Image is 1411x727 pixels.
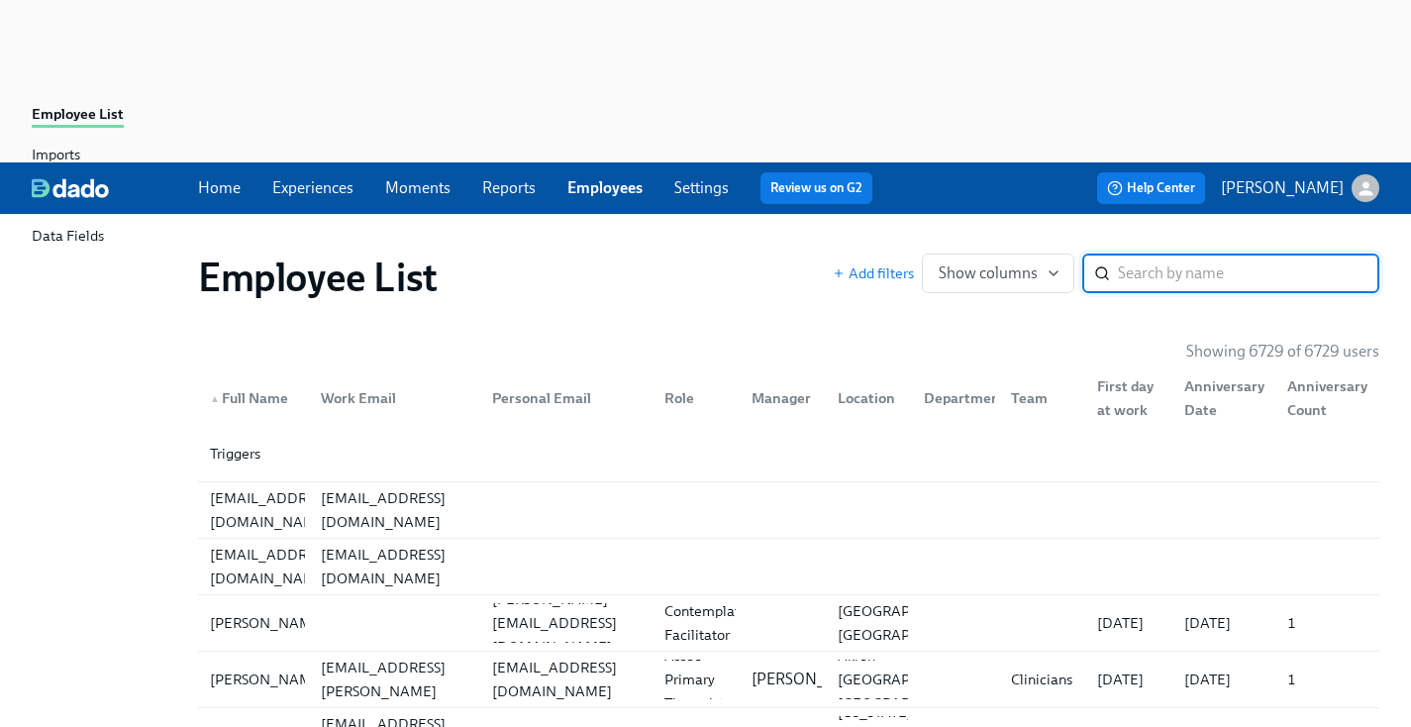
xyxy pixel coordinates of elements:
[1003,668,1081,691] div: Clinicians
[198,482,1379,538] div: [EMAIL_ADDRESS][DOMAIN_NAME][EMAIL_ADDRESS][DOMAIN_NAME]
[198,426,1379,482] a: Triggers
[484,656,649,703] div: [EMAIL_ADDRESS][DOMAIN_NAME]
[202,486,343,534] div: [EMAIL_ADDRESS][DOMAIN_NAME]
[1089,374,1167,422] div: First day at work
[1186,341,1379,363] p: Showing 6729 of 6729 users
[649,378,735,418] div: Role
[32,225,182,250] a: Data Fields
[313,543,477,590] div: [EMAIL_ADDRESS][DOMAIN_NAME]
[1097,172,1205,204] button: Help Center
[198,595,1379,651] div: [PERSON_NAME][PERSON_NAME][EMAIL_ADDRESS][DOMAIN_NAME]Contemplative Facilitator[GEOGRAPHIC_DATA],...
[567,178,643,197] a: Employees
[32,144,182,168] a: Imports
[1176,374,1272,422] div: Anniversary Date
[916,386,1014,410] div: Department
[736,378,822,418] div: Manager
[202,611,334,635] div: [PERSON_NAME]
[198,595,1379,652] a: [PERSON_NAME][PERSON_NAME][EMAIL_ADDRESS][DOMAIN_NAME]Contemplative Facilitator[GEOGRAPHIC_DATA],...
[1221,177,1344,199] p: [PERSON_NAME]
[833,263,914,283] button: Add filters
[830,644,991,715] div: Akron [GEOGRAPHIC_DATA] [GEOGRAPHIC_DATA]
[202,378,305,418] div: ▲Full Name
[202,668,334,691] div: [PERSON_NAME]
[1107,178,1195,198] span: Help Center
[272,178,353,197] a: Experiences
[995,378,1081,418] div: Team
[674,178,729,197] a: Settings
[198,254,438,301] h1: Employee List
[1089,668,1167,691] div: [DATE]
[656,386,735,410] div: Role
[385,178,451,197] a: Moments
[484,587,649,659] div: [PERSON_NAME][EMAIL_ADDRESS][DOMAIN_NAME]
[744,386,822,410] div: Manager
[656,599,766,647] div: Contemplative Facilitator
[32,103,182,128] a: Employee List
[210,394,220,404] span: ▲
[198,426,1379,481] div: Triggers
[822,378,908,418] div: Location
[198,482,1379,539] a: [EMAIL_ADDRESS][DOMAIN_NAME][EMAIL_ADDRESS][DOMAIN_NAME]
[656,644,735,715] div: Assoc Primary Therapist
[198,652,1379,708] a: [PERSON_NAME][PERSON_NAME][EMAIL_ADDRESS][PERSON_NAME][DOMAIN_NAME][EMAIL_ADDRESS][DOMAIN_NAME]As...
[760,172,872,204] button: Review us on G2
[1271,378,1375,418] div: Anniversary Count
[908,378,994,418] div: Department
[1279,611,1375,635] div: 1
[770,178,862,198] a: Review us on G2
[202,386,305,410] div: Full Name
[484,386,649,410] div: Personal Email
[1168,378,1272,418] div: Anniversary Date
[313,386,477,410] div: Work Email
[198,178,241,197] a: Home
[1081,378,1167,418] div: First day at work
[482,178,536,197] a: Reports
[313,486,477,534] div: [EMAIL_ADDRESS][DOMAIN_NAME]
[476,378,649,418] div: Personal Email
[830,386,908,410] div: Location
[1221,174,1379,202] button: [PERSON_NAME]
[202,442,305,466] div: Triggers
[305,378,477,418] div: Work Email
[198,539,1379,595] a: [EMAIL_ADDRESS][DOMAIN_NAME][EMAIL_ADDRESS][DOMAIN_NAME]
[1279,668,1375,691] div: 1
[32,178,198,198] a: dado
[1089,611,1167,635] div: [DATE]
[1118,254,1379,293] input: Search by name
[830,599,995,647] div: [GEOGRAPHIC_DATA], [GEOGRAPHIC_DATA]
[198,539,1379,594] div: [EMAIL_ADDRESS][DOMAIN_NAME][EMAIL_ADDRESS][DOMAIN_NAME]
[32,178,109,198] img: dado
[1176,668,1272,691] div: [DATE]
[1279,374,1375,422] div: Anniversary Count
[1176,611,1272,635] div: [DATE]
[752,669,874,690] p: [PERSON_NAME]
[1003,386,1081,410] div: Team
[313,632,477,727] div: [PERSON_NAME][EMAIL_ADDRESS][PERSON_NAME][DOMAIN_NAME]
[202,543,343,590] div: [EMAIL_ADDRESS][DOMAIN_NAME]
[32,225,104,250] div: Data Fields
[922,254,1074,293] button: Show columns
[939,263,1058,283] span: Show columns
[32,144,80,168] div: Imports
[198,652,1379,707] div: [PERSON_NAME][PERSON_NAME][EMAIL_ADDRESS][PERSON_NAME][DOMAIN_NAME][EMAIL_ADDRESS][DOMAIN_NAME]As...
[32,103,124,128] div: Employee List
